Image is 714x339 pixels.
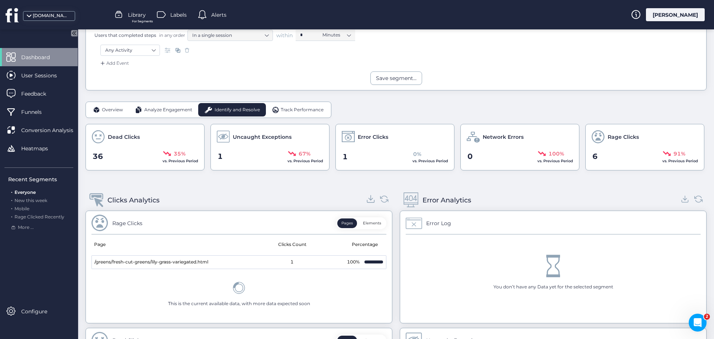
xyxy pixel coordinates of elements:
span: 2 [704,314,710,320]
span: . [11,188,12,195]
div: Clicks Analytics [107,195,160,205]
span: Track Performance [281,106,324,113]
span: Dashboard [21,53,61,61]
div: [DOMAIN_NAME] [33,12,70,19]
span: Network Errors [483,133,524,141]
button: Pages [337,218,357,228]
span: More ... [18,224,34,231]
span: 67% [299,150,311,158]
span: User Sessions [21,71,68,80]
span: vs. Previous Period [163,159,198,163]
div: Save segment... [376,74,416,82]
span: 91% [673,150,685,158]
span: . [11,204,12,211]
span: vs. Previous Period [537,159,573,163]
span: 1 [218,151,223,162]
span: 6 [592,151,598,162]
span: Labels [170,11,187,19]
span: 100% [549,150,564,158]
span: Feedback [21,90,57,98]
mat-header-cell: Clicks Count [239,234,346,255]
span: Mobile [15,206,29,211]
span: within [276,32,293,39]
span: vs. Previous Period [287,159,323,163]
div: [PERSON_NAME] [646,8,705,21]
span: Configure [21,307,58,316]
span: vs. Previous Period [412,159,448,163]
nz-select-item: Any Activity [105,45,155,56]
nz-select-item: Minutes [322,29,351,41]
span: For Segments [132,19,153,24]
div: This is the current available data, with more data expected soon [168,300,310,307]
mat-header-cell: Percentage [345,234,386,255]
mat-header-cell: Page [91,234,239,255]
span: Uncaught Exceptions [233,133,292,141]
span: Users that completed steps [94,32,156,38]
span: 0% [413,150,421,158]
span: Rage Clicks [608,133,639,141]
span: Funnels [21,108,53,116]
span: New this week [15,198,47,203]
button: Elements [359,218,385,228]
div: Recent Segments [8,175,73,183]
div: 100% [346,259,361,266]
span: . [11,196,12,203]
span: Analyze Engagement [144,106,192,113]
span: Rage Clicked Recently [15,214,64,220]
span: vs. Previous Period [662,159,698,163]
span: Error Clicks [358,133,388,141]
span: Dead Clicks [108,133,140,141]
span: Identify and Resolve [215,106,260,113]
span: 0 [467,151,473,162]
iframe: Intercom live chat [689,314,707,332]
span: Alerts [211,11,226,19]
div: Add Event [99,60,129,67]
span: 1 [342,151,348,163]
span: /greens/fresh-cut-greens/lily-grass-variegated.html [94,259,208,266]
span: 36 [93,151,103,162]
div: Error Log [426,219,451,227]
span: Library [128,11,146,19]
span: 35% [174,150,186,158]
nz-select-item: In a single session [192,30,268,41]
span: Heatmaps [21,144,59,153]
span: 1 [290,259,293,266]
div: Rage Clicks [112,219,142,227]
span: Overview [102,106,123,113]
div: Error Analytics [422,195,471,205]
span: Conversion Analysis [21,126,84,134]
div: You don’t have any Data yet for the selected segment [493,284,613,291]
span: Everyone [15,189,36,195]
span: . [11,212,12,220]
span: in any order [158,32,185,38]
